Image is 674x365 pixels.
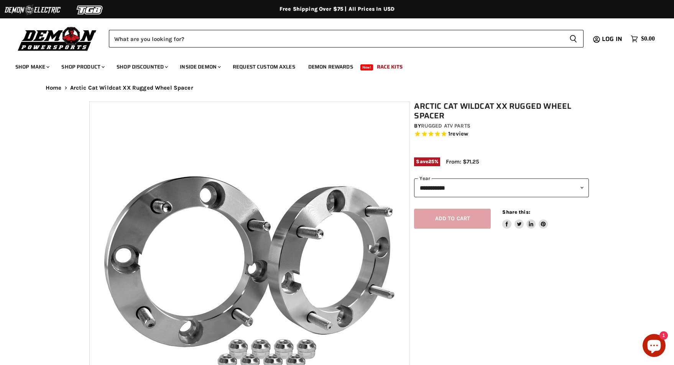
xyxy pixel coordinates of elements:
a: $0.00 [627,33,659,44]
img: TGB Logo 2 [61,3,119,17]
span: Rated 5.0 out of 5 stars 1 reviews [414,130,589,138]
a: Rugged ATV Parts [421,123,470,129]
span: 1 reviews [448,131,468,137]
form: Product [109,30,584,47]
span: $0.00 [641,35,655,43]
a: Shop Discounted [111,59,173,75]
a: Home [46,85,62,91]
ul: Main menu [10,56,653,75]
a: Race Kits [371,59,408,75]
span: Share this: [502,209,530,215]
a: Log in [598,36,627,43]
h1: Arctic Cat Wildcat XX Rugged Wheel Spacer [414,101,589,121]
a: Request Custom Axles [227,59,301,75]
span: Arctic Cat Wildcat XX Rugged Wheel Spacer [70,85,193,91]
img: Demon Powersports [15,25,99,52]
span: 25 [428,159,434,164]
aside: Share this: [502,209,548,229]
button: Search [563,30,584,47]
a: Inside Demon [174,59,225,75]
img: Demon Electric Logo 2 [4,3,61,17]
a: Demon Rewards [302,59,359,75]
inbox-online-store-chat: Shopify online store chat [640,334,668,359]
span: New! [360,64,373,70]
span: Save % [414,157,440,166]
div: Free Shipping Over $75 | All Prices In USD [30,6,644,13]
span: From: $71.25 [446,158,479,165]
nav: Breadcrumbs [30,85,644,91]
span: Log in [602,34,622,44]
a: Shop Make [10,59,54,75]
input: Search [109,30,563,47]
a: Shop Product [56,59,109,75]
select: year [414,178,589,197]
div: by [414,122,589,130]
span: review [450,131,468,137]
